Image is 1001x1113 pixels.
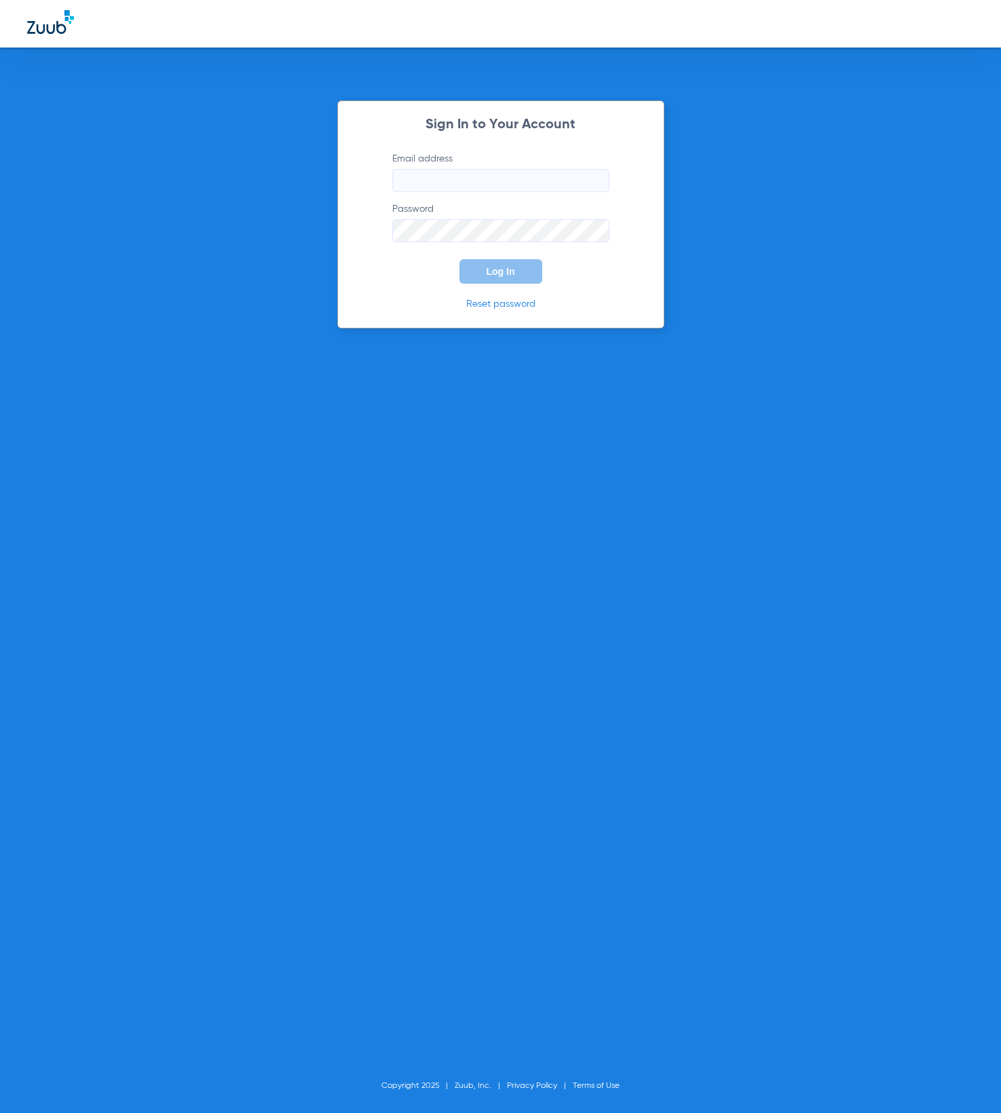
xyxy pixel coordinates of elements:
input: Email address [392,169,609,192]
a: Terms of Use [573,1082,620,1090]
label: Email address [392,152,609,192]
a: Reset password [466,299,535,309]
img: Zuub Logo [27,10,74,34]
a: Privacy Policy [507,1082,557,1090]
label: Password [392,202,609,242]
button: Log In [459,259,542,284]
h2: Sign In to Your Account [372,118,630,132]
span: Log In [487,266,515,277]
li: Zuub, Inc. [455,1079,507,1093]
li: Copyright 2025 [381,1079,455,1093]
input: Password [392,219,609,242]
